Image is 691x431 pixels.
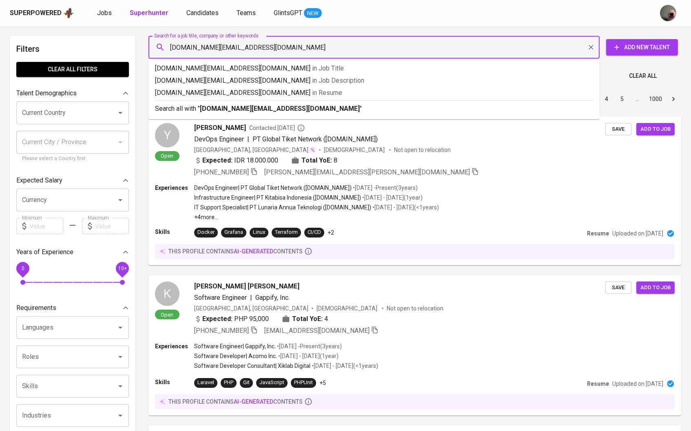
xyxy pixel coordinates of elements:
[609,283,627,292] span: Save
[224,229,243,236] div: Grafana
[234,248,273,255] span: AI-generated
[115,107,126,119] button: Open
[22,155,123,163] p: Please select a Country first
[97,9,112,17] span: Jobs
[631,95,644,103] div: …
[237,9,256,17] span: Teams
[629,71,657,81] span: Clear All
[328,229,334,237] p: +2
[155,88,593,98] p: [DOMAIN_NAME][EMAIL_ADDRESS][DOMAIN_NAME]
[194,327,249,334] span: [PHONE_NUMBER]
[115,351,126,363] button: Open
[297,124,305,132] svg: By Batam recruiter
[194,294,247,301] span: Software Engineer
[667,92,680,106] button: Go to next page
[250,293,252,303] span: |
[155,184,194,192] p: Experiences
[115,380,126,392] button: Open
[309,147,316,153] img: magic_wand.svg
[194,314,269,324] div: PHP 95,000
[312,89,342,97] span: in Resume
[168,247,303,255] p: this profile contains contents
[613,42,671,53] span: Add New Talent
[247,134,249,144] span: |
[155,342,194,350] p: Experiences
[249,124,305,132] span: Contacted [DATE]
[259,379,284,387] div: JavaScript
[317,304,379,312] span: [DEMOGRAPHIC_DATA]
[255,294,290,301] span: Gappify, Inc.
[237,8,257,18] a: Teams
[194,362,310,370] p: Software Developer Consultant | Xiklab Digital
[130,9,168,17] b: Superhunter
[16,85,129,101] div: Talent Demographics
[194,135,244,143] span: DevOps Engineer
[194,203,371,211] p: IT Support Specialist | PT Lunaria Annua Teknologi ([DOMAIN_NAME])
[253,229,265,236] div: Linux
[155,378,194,386] p: Skills
[537,92,681,106] nav: pagination navigation
[95,218,129,234] input: Value
[194,156,278,165] div: IDR 18.000.000
[118,266,126,271] span: 10+
[605,281,631,294] button: Save
[647,92,664,106] button: Go to page 1000
[312,64,344,72] span: in Job Title
[16,176,62,185] p: Expected Salary
[194,213,439,221] p: +4 more ...
[275,229,298,236] div: Terraform
[186,8,220,18] a: Candidates
[63,7,74,19] img: app logo
[312,77,364,84] span: in Job Description
[264,327,370,334] span: [EMAIL_ADDRESS][DOMAIN_NAME]
[130,8,170,18] a: Superhunter
[612,380,663,388] p: Uploaded on [DATE]
[334,156,337,165] span: 8
[194,123,246,133] span: [PERSON_NAME]
[194,168,249,176] span: [PHONE_NUMBER]
[324,314,328,324] span: 4
[319,379,326,387] p: +5
[29,218,63,234] input: Value
[186,9,219,17] span: Candidates
[155,228,194,236] p: Skills
[168,398,303,406] p: this profile contains contents
[640,125,671,134] span: Add to job
[609,125,627,134] span: Save
[616,92,629,106] button: Go to page 5
[155,76,593,86] p: [DOMAIN_NAME][EMAIL_ADDRESS][DOMAIN_NAME]
[16,300,129,316] div: Requirements
[10,9,62,18] div: Superpowered
[194,146,316,154] div: [GEOGRAPHIC_DATA], [GEOGRAPHIC_DATA]
[587,380,609,388] p: Resume
[16,88,77,98] p: Talent Demographics
[585,42,597,53] button: Clear
[243,379,250,387] div: Git
[276,342,342,350] p: • [DATE] - Present ( 3 years )
[301,156,332,165] b: Total YoE:
[274,9,302,17] span: GlintsGPT
[600,92,613,106] button: Go to page 4
[304,9,322,18] span: NEW
[16,247,73,257] p: Years of Experience
[626,68,660,84] button: Clear All
[194,352,277,360] p: Software Developer | Acomo Inc.
[324,146,386,154] span: [DEMOGRAPHIC_DATA]
[387,304,443,312] p: Not open to relocation
[234,398,273,405] span: AI-generated
[605,123,631,136] button: Save
[115,410,126,421] button: Open
[202,156,233,165] b: Expected:
[21,266,24,271] span: 0
[277,352,339,360] p: • [DATE] - [DATE] ( 1 year )
[640,283,671,292] span: Add to job
[224,379,233,387] div: PHP
[274,8,322,18] a: GlintsGPT NEW
[155,281,179,306] div: K
[148,275,681,416] a: KOpen[PERSON_NAME] [PERSON_NAME]Software Engineer|Gappify, Inc.[GEOGRAPHIC_DATA], [GEOGRAPHIC_DAT...
[148,117,681,265] a: YOpen[PERSON_NAME]Contacted [DATE]DevOps Engineer|PT Global Tiket Network ([DOMAIN_NAME])[GEOGRAP...
[16,172,129,189] div: Expected Salary
[23,64,122,75] span: Clear All filters
[16,303,56,313] p: Requirements
[115,194,126,206] button: Open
